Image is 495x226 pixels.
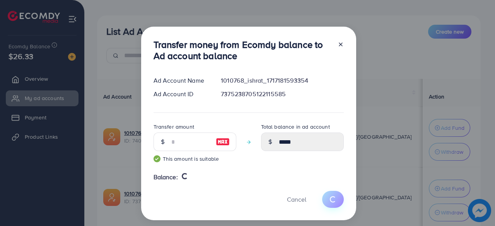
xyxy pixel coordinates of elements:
span: Balance: [154,173,178,182]
span: Cancel [287,195,306,204]
div: Ad Account ID [147,90,215,99]
h3: Transfer money from Ecomdy balance to Ad account balance [154,39,331,61]
img: guide [154,155,160,162]
button: Cancel [277,191,316,207]
label: Total balance in ad account [261,123,330,131]
label: Transfer amount [154,123,194,131]
small: This amount is suitable [154,155,236,163]
div: 7375238705122115585 [215,90,350,99]
div: 1010768_ishrat_1717181593354 [215,76,350,85]
div: Ad Account Name [147,76,215,85]
img: image [216,137,230,146]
